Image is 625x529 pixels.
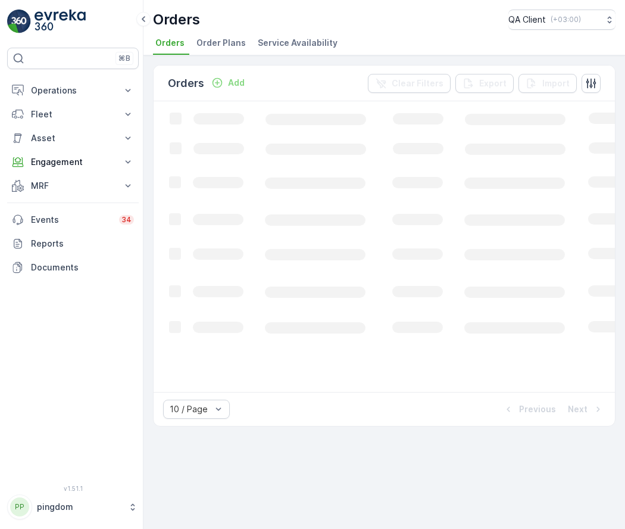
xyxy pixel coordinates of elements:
[501,402,557,416] button: Previous
[10,497,29,516] div: PP
[7,256,139,279] a: Documents
[228,77,245,89] p: Add
[155,37,185,49] span: Orders
[568,403,587,415] p: Next
[31,214,112,226] p: Events
[258,37,337,49] span: Service Availability
[121,215,132,225] p: 34
[567,402,605,416] button: Next
[168,75,204,92] p: Orders
[153,10,200,29] p: Orders
[519,403,556,415] p: Previous
[508,10,615,30] button: QA Client(+03:00)
[118,54,130,63] p: ⌘B
[37,501,122,513] p: pingdom
[368,74,451,93] button: Clear Filters
[31,238,134,250] p: Reports
[551,15,581,24] p: ( +03:00 )
[7,126,139,150] button: Asset
[542,77,570,89] p: Import
[207,76,249,90] button: Add
[31,132,115,144] p: Asset
[31,85,115,97] p: Operations
[7,485,139,492] span: v 1.51.1
[7,232,139,256] a: Reports
[7,79,139,102] button: Operations
[7,102,139,126] button: Fleet
[479,77,507,89] p: Export
[31,180,115,192] p: MRF
[508,14,546,26] p: QA Client
[35,10,86,33] img: logo_light-DOdMpM7g.png
[196,37,246,49] span: Order Plans
[7,150,139,174] button: Engagement
[392,77,443,89] p: Clear Filters
[31,108,115,120] p: Fleet
[7,10,31,33] img: logo
[518,74,577,93] button: Import
[7,494,139,519] button: PPpingdom
[455,74,514,93] button: Export
[7,208,139,232] a: Events34
[7,174,139,198] button: MRF
[31,262,134,273] p: Documents
[31,156,115,168] p: Engagement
